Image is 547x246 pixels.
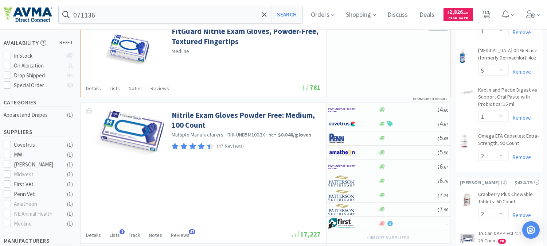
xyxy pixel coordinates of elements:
[14,190,59,199] div: Penn Vet
[269,132,277,138] span: from
[515,178,539,187] div: $434.79
[4,237,73,245] h5: Manufacturers
[446,219,448,227] span: -
[363,232,414,243] button: +4more suppliers
[14,61,63,70] div: On Allocation
[328,147,356,158] img: 3331a67d23dc422aa21b1ec98afbf632_11.png
[437,107,439,113] span: $
[328,161,356,172] img: f6b2451649754179b5b4e0c70c3f7cb0_2.png
[443,207,448,212] span: . 96
[437,162,448,170] span: 6
[67,190,73,199] div: ( 1 )
[437,119,448,128] span: 4
[443,150,448,155] span: . 50
[448,16,469,21] span: Cash Back
[67,180,73,189] div: ( 1 )
[437,178,439,184] span: $
[271,6,302,23] button: Search
[172,110,319,130] a: Nitrile Exam Gloves Powder Free: Medium, 100 Count
[14,170,59,179] div: Midwest
[120,229,125,234] span: 1
[67,170,73,179] div: ( 1 )
[59,6,302,23] input: Search by item, sku, manufacturer, ingredient, size...
[328,190,356,201] img: f5e969b455434c6296c6d81ef179fa71_3.png
[129,232,140,238] span: Track
[14,141,59,149] div: Covetrus
[448,8,469,15] span: 2,826
[67,141,73,149] div: ( 1 )
[437,122,439,127] span: $
[151,85,169,92] span: Reviews
[328,119,356,130] img: 77fca1acd8b6420a9015268ca798ef17_1.png
[460,49,465,63] img: 2142abddd5b24bde87a97e01da9e6274_370966.png
[499,239,505,243] span: CB
[4,7,52,22] img: e4e33dab9f054f5782a47901c742baa9_102.png
[14,160,59,169] div: [PERSON_NAME]
[509,212,531,219] a: Remove
[14,219,59,228] div: Medline
[110,85,120,92] span: Lists
[172,131,224,138] a: Multiple Manufacturers
[110,232,120,238] span: Lists
[328,204,356,215] img: f5e969b455434c6296c6d81ef179fa71_3.png
[443,178,448,184] span: . 76
[443,107,448,113] span: . 60
[14,150,59,159] div: MWI
[522,221,540,239] div: Open Intercom Messenger
[14,51,63,60] div: In Stock
[189,229,195,234] span: 47
[328,218,356,229] img: 67d67680309e4a0bb49a5ff0391dcc42_6.png
[385,12,411,18] a: Discuss
[217,143,244,150] p: (47 Reviews)
[129,85,142,92] span: Notes
[14,71,63,80] div: Drop Shipped
[86,232,101,238] span: Details
[437,207,439,212] span: $
[171,232,190,238] span: Reviews
[67,150,73,159] div: ( 1 )
[411,97,450,101] div: Sponsored Result
[509,29,531,36] a: Remove
[292,230,321,238] span: 17,227
[448,10,450,15] span: $
[172,48,190,54] a: Medline
[500,179,515,186] span: ( 2 )
[437,105,448,114] span: 4
[4,39,73,47] h5: Availability
[67,160,73,169] div: ( 1 )
[509,68,531,75] a: Remove
[460,178,500,187] span: [PERSON_NAME]
[437,191,448,199] span: 7
[328,133,356,144] img: e1133ece90fa4a959c5ae41b0808c578_9.png
[437,205,448,213] span: 7
[328,104,356,115] img: f6b2451649754179b5b4e0c70c3f7cb0_2.png
[437,136,439,141] span: $
[67,200,73,208] div: ( 1 )
[60,39,73,47] span: reset
[14,210,59,218] div: NE Animal Health
[67,219,73,228] div: ( 1 )
[104,26,152,74] img: f4b8ce85a8654528b3364915a3f67f9b_676920.jpeg
[437,148,448,156] span: 5
[443,122,448,127] span: . 67
[86,85,101,92] span: Details
[437,193,439,198] span: $
[478,47,539,64] a: [MEDICAL_DATA] 0.2% Rinse (formerly Dermachlor): 4oz
[14,180,59,189] div: First Vet
[443,193,448,198] span: . 24
[460,88,474,96] img: 17c5e4233469499b96b99d4109e5e363_778502.png
[4,111,63,119] div: Apparel and Drapes
[302,83,321,92] span: 781
[266,131,267,138] span: ·
[4,98,73,107] h5: Categories
[444,5,473,24] a: $2,826.18Cash Back
[328,176,356,187] img: f5e969b455434c6296c6d81ef179fa71_3.png
[460,192,474,207] img: c616d51d3e6242dcb518534d9b38ca8b_63876.jpeg
[463,10,469,15] span: . 18
[479,12,494,19] a: 11
[92,110,164,158] img: 5e091b8c740b46bfb12d62ec60a509ea_491125.jpeg
[67,210,73,218] div: ( 1 )
[225,131,226,138] span: ·
[509,154,531,161] a: Remove
[460,134,469,149] img: b1f02c2b6c06457b8660f8fd9cbbe6fb_27393.png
